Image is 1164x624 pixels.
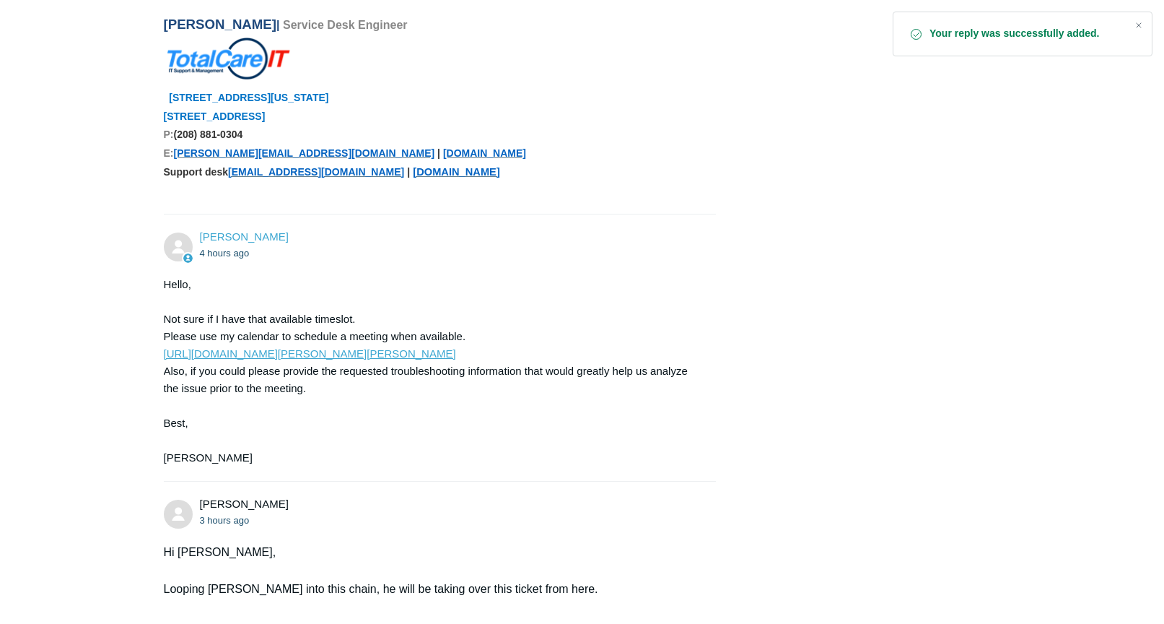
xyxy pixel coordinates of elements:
span: Kris Haire [200,230,289,243]
span: Service Desk Engineer [283,19,408,31]
a: [PERSON_NAME][EMAIL_ADDRESS][DOMAIN_NAME] [174,147,435,159]
span: Support desk [164,166,228,178]
span: P: [164,129,174,140]
a: [DOMAIN_NAME] [413,166,500,178]
span: (208) 881-0304 [174,129,243,140]
span: Looping [PERSON_NAME] into this chain, he will be taking over this ticket from here. [164,583,598,595]
span: | [437,147,440,159]
span: E: [164,147,174,159]
div: Hello, Not sure if I have that available timeslot. Please use my calendar to schedule a meeting w... [164,276,702,467]
strong: Your reply was successfully added. [929,27,1123,41]
a: [DOMAIN_NAME] [443,147,526,159]
span: Hi [PERSON_NAME], [164,546,276,558]
img: Image [164,35,293,82]
a: [EMAIL_ADDRESS][DOMAIN_NAME] [228,166,404,178]
div: Close [1129,15,1149,35]
span: Ferdinand Miraflor [200,498,289,510]
span: | [276,19,279,31]
a: [URL][DOMAIN_NAME][PERSON_NAME][PERSON_NAME] [164,347,456,360]
span: | [407,166,410,178]
time: 09/25/2025, 10:03 [200,515,250,526]
a: [PERSON_NAME] [200,230,289,243]
span: [STREET_ADDRESS] [164,110,266,122]
span: [STREET_ADDRESS][US_STATE] [169,92,328,103]
time: 09/25/2025, 08:49 [200,248,250,259]
span: [PERSON_NAME] [164,17,277,32]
